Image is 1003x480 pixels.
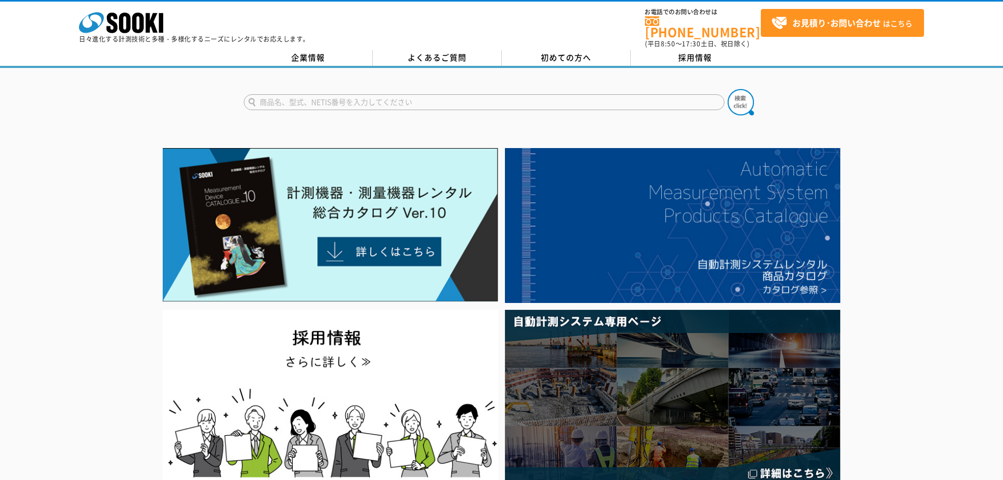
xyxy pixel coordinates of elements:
[682,39,701,48] span: 17:30
[661,39,676,48] span: 8:50
[244,94,724,110] input: 商品名、型式、NETIS番号を入力してください
[163,148,498,302] img: Catalog Ver10
[244,50,373,66] a: 企業情報
[771,15,912,31] span: はこちら
[505,148,840,303] img: 自動計測システムカタログ
[645,16,761,38] a: [PHONE_NUMBER]
[502,50,631,66] a: 初めての方へ
[79,36,310,42] p: 日々進化する計測技術と多種・多様化するニーズにレンタルでお応えします。
[792,16,881,29] strong: お見積り･お問い合わせ
[373,50,502,66] a: よくあるご質問
[645,9,761,15] span: お電話でのお問い合わせは
[645,39,749,48] span: (平日 ～ 土日、祝日除く)
[761,9,924,37] a: お見積り･お問い合わせはこちら
[541,52,591,63] span: 初めての方へ
[631,50,760,66] a: 採用情報
[728,89,754,115] img: btn_search.png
